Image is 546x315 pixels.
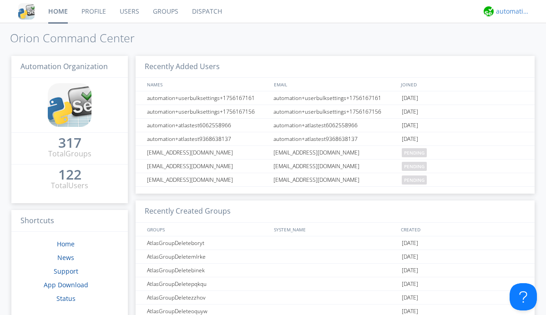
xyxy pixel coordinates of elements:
[136,264,535,277] a: AtlasGroupDeletebinek[DATE]
[136,132,535,146] a: automation+atlastest9368638137automation+atlastest9368638137[DATE]
[57,240,75,248] a: Home
[58,138,81,147] div: 317
[136,105,535,119] a: automation+userbulksettings+1756167156automation+userbulksettings+1756167156[DATE]
[402,162,427,171] span: pending
[145,173,271,186] div: [EMAIL_ADDRESS][DOMAIN_NAME]
[145,119,271,132] div: automation+atlastest6062558966
[136,277,535,291] a: AtlasGroupDeletepqkqu[DATE]
[136,291,535,305] a: AtlasGroupDeletezzhov[DATE]
[145,78,269,91] div: NAMES
[484,6,494,16] img: d2d01cd9b4174d08988066c6d424eccd
[48,149,91,159] div: Total Groups
[145,291,271,304] div: AtlasGroupDeletezzhov
[145,250,271,263] div: AtlasGroupDeletemlrke
[56,294,76,303] a: Status
[510,283,537,310] iframe: Toggle Customer Support
[57,253,74,262] a: News
[271,160,399,173] div: [EMAIL_ADDRESS][DOMAIN_NAME]
[18,3,35,20] img: cddb5a64eb264b2086981ab96f4c1ba7
[399,223,526,236] div: CREATED
[136,56,535,78] h3: Recently Added Users
[44,280,88,289] a: App Download
[136,173,535,187] a: [EMAIL_ADDRESS][DOMAIN_NAME][EMAIL_ADDRESS][DOMAIN_NAME]pending
[496,7,530,16] div: automation+atlas
[402,148,427,157] span: pending
[402,264,418,277] span: [DATE]
[11,210,128,232] h3: Shortcuts
[145,236,271,250] div: AtlasGroupDeleteboryt
[54,267,78,275] a: Support
[145,146,271,159] div: [EMAIL_ADDRESS][DOMAIN_NAME]
[402,119,418,132] span: [DATE]
[145,277,271,290] div: AtlasGroupDeletepqkqu
[271,146,399,159] div: [EMAIL_ADDRESS][DOMAIN_NAME]
[402,291,418,305] span: [DATE]
[58,138,81,149] a: 317
[402,132,418,146] span: [DATE]
[136,160,535,173] a: [EMAIL_ADDRESS][DOMAIN_NAME][EMAIL_ADDRESS][DOMAIN_NAME]pending
[402,277,418,291] span: [DATE]
[48,83,91,127] img: cddb5a64eb264b2086981ab96f4c1ba7
[271,132,399,145] div: automation+atlastest9368638137
[402,105,418,119] span: [DATE]
[402,250,418,264] span: [DATE]
[145,132,271,145] div: automation+atlastest9368638137
[271,119,399,132] div: automation+atlastest6062558966
[145,223,269,236] div: GROUPS
[402,175,427,185] span: pending
[272,223,399,236] div: SYSTEM_NAME
[136,236,535,250] a: AtlasGroupDeleteboryt[DATE]
[145,105,271,118] div: automation+userbulksettings+1756167156
[145,160,271,173] div: [EMAIL_ADDRESS][DOMAIN_NAME]
[136,250,535,264] a: AtlasGroupDeletemlrke[DATE]
[145,264,271,277] div: AtlasGroupDeletebinek
[402,236,418,250] span: [DATE]
[145,91,271,105] div: automation+userbulksettings+1756167161
[58,170,81,180] a: 122
[51,180,88,191] div: Total Users
[399,78,526,91] div: JOINED
[20,61,108,71] span: Automation Organization
[136,91,535,105] a: automation+userbulksettings+1756167161automation+userbulksettings+1756167161[DATE]
[136,119,535,132] a: automation+atlastest6062558966automation+atlastest6062558966[DATE]
[272,78,399,91] div: EMAIL
[136,200,535,223] h3: Recently Created Groups
[271,173,399,186] div: [EMAIL_ADDRESS][DOMAIN_NAME]
[271,91,399,105] div: automation+userbulksettings+1756167161
[271,105,399,118] div: automation+userbulksettings+1756167156
[136,146,535,160] a: [EMAIL_ADDRESS][DOMAIN_NAME][EMAIL_ADDRESS][DOMAIN_NAME]pending
[402,91,418,105] span: [DATE]
[58,170,81,179] div: 122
